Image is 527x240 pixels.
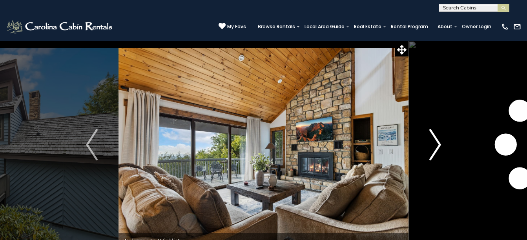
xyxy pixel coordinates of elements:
[501,23,509,31] img: phone-regular-white.png
[219,22,246,31] a: My Favs
[301,21,348,32] a: Local Area Guide
[227,23,246,30] span: My Favs
[434,21,456,32] a: About
[350,21,385,32] a: Real Estate
[429,129,441,160] img: arrow
[387,21,432,32] a: Rental Program
[458,21,495,32] a: Owner Login
[254,21,299,32] a: Browse Rentals
[6,19,115,35] img: White-1-2.png
[513,23,521,31] img: mail-regular-white.png
[86,129,98,160] img: arrow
